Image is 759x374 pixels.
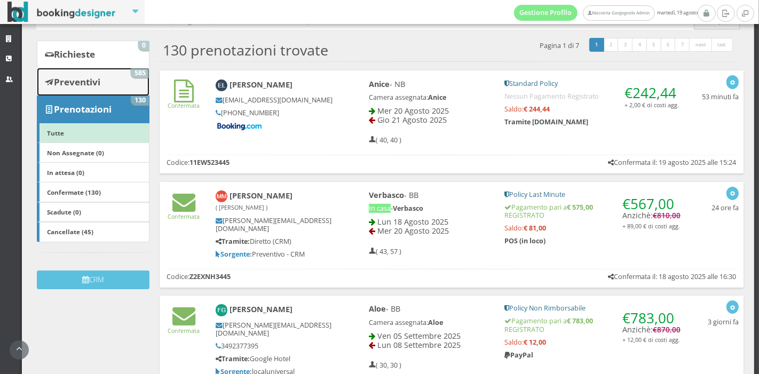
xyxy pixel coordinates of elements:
h5: Confermata il: 19 agosto 2025 alle 15:24 [608,158,737,166]
a: Non Assegnate (0) [37,142,149,163]
span: 870,00 [657,325,681,335]
small: ( [PERSON_NAME] ) [216,203,267,211]
b: Preventivi [54,76,100,88]
span: Mer 20 Agosto 2025 [377,226,449,236]
h5: 3 giorni fa [708,318,739,326]
a: In attesa (0) [37,162,149,182]
b: Sorgente: [216,250,252,259]
h5: Saldo: [504,105,681,113]
b: Verbasco [393,204,423,213]
a: Confermata [168,317,200,334]
b: 11EW523445 [189,158,230,167]
h5: [EMAIL_ADDRESS][DOMAIN_NAME] [216,96,333,104]
span: Ven 05 Settembre 2025 [377,331,461,341]
h4: - BB [369,190,491,200]
h4: Anzichè: [622,304,681,344]
span: Mer 20 Agosto 2025 [377,106,449,116]
h5: Google Hotel [216,355,333,363]
a: 4 [632,38,647,52]
span: 242,44 [632,83,676,102]
h5: Policy Non Rimborsabile [504,304,681,312]
a: Prenotazioni 130 [37,96,149,123]
strong: € 244,44 [524,105,550,114]
b: Scadute (0) [47,208,81,216]
a: last [711,38,733,52]
h4: Anzichè: [622,190,681,230]
b: [PERSON_NAME] [216,190,293,212]
b: Tramite: [216,237,250,246]
a: Scadute (0) [37,202,149,222]
strong: € 783,00 [567,316,593,325]
img: BookingDesigner.com [7,2,116,22]
a: Confermata [168,204,200,220]
a: next [689,38,713,52]
b: In attesa (0) [47,168,84,177]
a: 6 [661,38,676,52]
span: 810,00 [657,211,681,220]
span: 585 [131,68,149,78]
b: POS (in loco) [504,236,545,245]
b: Verbasco [369,190,404,200]
img: Francesco Gazzaneo [216,304,228,316]
h5: Diretto (CRM) [216,237,333,245]
img: Elisa Laterza [216,79,228,92]
h5: ( 40, 40 ) [369,136,401,144]
b: Aloe [428,318,443,327]
a: 3 [618,38,633,52]
a: Richieste 0 [37,41,149,68]
a: 5 [646,38,662,52]
span: martedì, 19 agosto [514,5,698,21]
h5: Preventivo - CRM [216,250,333,258]
a: 7 [675,38,690,52]
a: Tutte [37,123,149,143]
h5: [PERSON_NAME][EMAIL_ADDRESS][DOMAIN_NAME] [216,217,333,233]
b: Cancellate (45) [47,227,93,236]
a: 1 [589,38,605,52]
b: [PERSON_NAME] [230,79,292,90]
small: + 12,00 € di costi agg. [622,336,680,344]
span: € [622,308,674,328]
span: In casa [369,204,391,213]
span: € [624,83,676,102]
b: [PERSON_NAME] [230,304,292,314]
h5: 3492377395 [216,342,333,350]
span: € [653,325,681,335]
b: Tramite [DOMAIN_NAME] [504,117,588,126]
h5: Pagamento pari a REGISTRATO [504,203,681,219]
button: CRM [37,270,149,289]
span: Lun 08 Settembre 2025 [377,340,461,350]
h4: - BB [369,304,491,313]
strong: € 575,00 [567,203,593,212]
img: Booking-com-logo.png [216,122,264,131]
h5: ( 30, 30 ) [369,361,401,369]
b: Z2EXNH3445 [189,272,231,281]
b: Aloe [369,304,386,314]
h5: Codice: [167,273,231,281]
a: Preventivi 585 [37,68,149,96]
h5: 53 minuti fa [702,93,739,101]
span: 0 [138,41,149,51]
h5: 24 ore fa [711,204,739,212]
h5: Pagina 1 di 7 [540,42,580,50]
h5: Camera assegnata: [369,319,491,327]
b: Prenotazioni [54,103,112,115]
span: € [653,211,681,220]
span: Gio 21 Agosto 2025 [377,115,447,125]
small: + 2,00 € di costi agg. [624,101,679,109]
small: + 89,00 € di costi agg. [622,222,680,230]
b: Anice [369,79,390,89]
b: Anice [428,93,446,102]
strong: € 81,00 [524,224,546,233]
h5: Saldo: [504,224,681,232]
b: Richieste [54,48,95,60]
b: Confermate (130) [47,188,101,196]
b: Tutte [47,129,64,137]
h5: Codice: [167,158,230,166]
h5: [PERSON_NAME][EMAIL_ADDRESS][DOMAIN_NAME] [216,321,333,337]
h5: Nessun Pagamento Registrato [504,92,681,100]
a: Masseria Gorgognolo Admin [583,5,654,21]
span: 567,00 [630,194,674,213]
h5: [PHONE_NUMBER] [216,109,333,117]
h5: Camera assegnata: [369,93,491,101]
h5: Confermata il: 18 agosto 2025 alle 16:30 [608,273,737,281]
